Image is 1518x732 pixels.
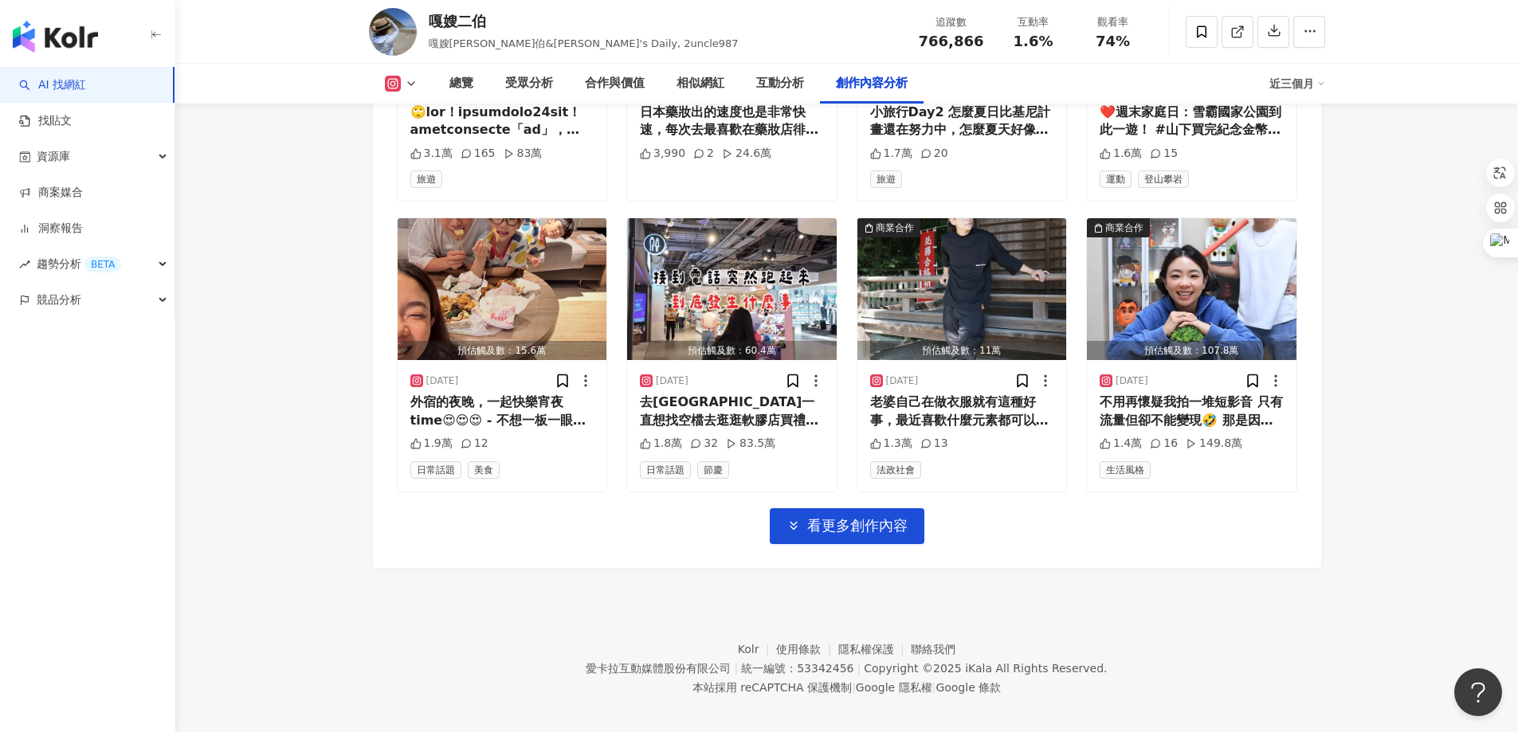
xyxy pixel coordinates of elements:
[722,146,771,162] div: 24.6萬
[398,218,607,360] button: 預估觸及數：15.6萬
[19,185,83,201] a: 商案媒合
[410,104,594,139] div: 🙄lor！ipsumdolo24sit！ametconsecte「ad」，elitse27doeiusm，temporincid！utla！👎👎👎 #etdoloremAgnAaliquae 9...
[920,436,948,452] div: 13
[1100,104,1284,139] div: ❤️週末家庭日：雪霸國家公園到此一遊！ #山下買完紀念金幣就閃人 #還沒有勇氣開上山😆
[627,341,837,361] div: 預估觸及數：60.4萬
[836,74,908,93] div: 創作內容分析
[919,33,984,49] span: 766,866
[19,259,30,270] span: rise
[920,146,948,162] div: 20
[426,374,459,388] div: [DATE]
[857,662,861,675] span: |
[1087,341,1296,361] div: 預估觸及數：107.8萬
[693,146,714,162] div: 2
[13,21,98,53] img: logo
[429,11,739,31] div: 嘎嫂二伯
[1138,170,1189,188] span: 登山攀岩
[1100,146,1142,162] div: 1.6萬
[919,14,984,30] div: 追蹤數
[586,662,731,675] div: 愛卡拉互動媒體股份有限公司
[19,77,86,93] a: searchAI 找網紅
[461,436,488,452] div: 12
[449,74,473,93] div: 總覽
[776,643,838,656] a: 使用條款
[585,74,645,93] div: 合作與價值
[870,461,921,479] span: 法政社會
[640,461,691,479] span: 日常話題
[1105,220,1143,236] div: 商業合作
[1150,146,1178,162] div: 15
[1269,71,1325,96] div: 近三個月
[734,662,738,675] span: |
[741,662,853,675] div: 統一編號：53342456
[19,221,83,237] a: 洞察報告
[398,341,607,361] div: 預估觸及數：15.6萬
[697,461,729,479] span: 節慶
[1100,393,1284,429] div: 不用再懷疑我拍一堆短影音 只有流量但卻不能變現🤣 那是因為你沒有使用「蝦皮分潤計畫」😎 蝦皮購物推出全新功能蝦皮短影音 不管是賣家或一般用戶都能在蝦皮上發布短影音 只要透過影片內崁的連結導單成功...
[410,461,461,479] span: 日常話題
[640,146,685,162] div: 3,990
[770,508,924,544] button: 看更多創作內容
[410,436,453,452] div: 1.9萬
[1186,436,1242,452] div: 149.8萬
[870,436,912,452] div: 1.3萬
[656,374,688,388] div: [DATE]
[864,662,1107,675] div: Copyright © 2025 All Rights Reserved.
[870,393,1054,429] div: 老婆自己在做衣服就有這種好事，最近喜歡什麼元素都可以做成衣服，[PERSON_NAME]欽點的「hahababy浮世繪系列」開賣啦！好帥啊~😎😎😎 #hahababy官網開賣囉 #限動有放連結喔
[429,37,739,49] span: 嘎嫂[PERSON_NAME]伯&[PERSON_NAME]'s Daily, 2uncle987
[369,8,417,56] img: KOL Avatar
[870,146,912,162] div: 1.7萬
[627,218,837,360] button: 預估觸及數：60.4萬
[1150,436,1178,452] div: 16
[1454,668,1502,716] iframe: Help Scout Beacon - Open
[505,74,553,93] div: 受眾分析
[856,681,932,694] a: Google 隱私權
[410,393,594,429] div: 外宿的夜晚，一起快樂宵夜time😍😍😍 - 不想一板一眼的規定孩子一定要怎樣 偶爾的小叛逆總會是長大後印象最深刻的那個部份
[1116,374,1148,388] div: [DATE]
[936,681,1001,694] a: Google 條款
[1096,33,1130,49] span: 74%
[640,436,682,452] div: 1.8萬
[504,146,543,162] div: 83萬
[37,246,121,282] span: 趨勢分析
[807,517,908,534] span: 看更多創作內容
[410,146,453,162] div: 3.1萬
[640,393,824,429] div: 去[GEOGRAPHIC_DATA]一直想找空檔去逛逛軟膠店買禮物，但行程太滿去不了，難得看到有適合的～ 飛奔回去把禮物帶回家😍
[19,113,72,129] a: 找貼文
[1087,218,1296,360] button: 商業合作預估觸及數：107.8萬
[738,643,776,656] a: Kolr
[870,104,1054,139] div: 小旅行Day2 怎麼夏日比基尼計畫還在努力中，怎麼夏天好像就快要結束了😵‍💫 - #把早上不睡覺的臭小鬼抓去游泳
[640,104,824,139] div: 日本藥妝出的速度也是非常快速，每次去最喜歡在藥妝店徘徊買一堆回去試用，用到喜歡的就很開心的分享給身邊親朋好友們！！ #這邊推推我近期的愛😍
[1083,14,1143,30] div: 觀看率
[857,341,1067,361] div: 預估觸及數：11萬
[857,218,1067,360] button: 商業合作預估觸及數：11萬
[1100,436,1142,452] div: 1.4萬
[965,662,992,675] a: iKala
[726,436,775,452] div: 83.5萬
[461,146,496,162] div: 165
[84,256,121,272] div: BETA
[852,681,856,694] span: |
[627,218,837,360] img: post-image
[677,74,724,93] div: 相似網紅
[1100,461,1151,479] span: 生活風格
[870,170,902,188] span: 旅遊
[857,218,1067,360] img: post-image
[468,461,500,479] span: 美食
[37,282,81,318] span: 競品分析
[1100,170,1132,188] span: 運動
[1087,218,1296,360] img: post-image
[1014,33,1053,49] span: 1.6%
[692,678,1001,697] span: 本站採用 reCAPTCHA 保護機制
[690,436,718,452] div: 32
[876,220,914,236] div: 商業合作
[838,643,912,656] a: 隱私權保護
[410,170,442,188] span: 旅遊
[932,681,936,694] span: |
[398,218,607,360] img: post-image
[1003,14,1064,30] div: 互動率
[756,74,804,93] div: 互動分析
[37,139,70,174] span: 資源庫
[886,374,919,388] div: [DATE]
[911,643,955,656] a: 聯絡我們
